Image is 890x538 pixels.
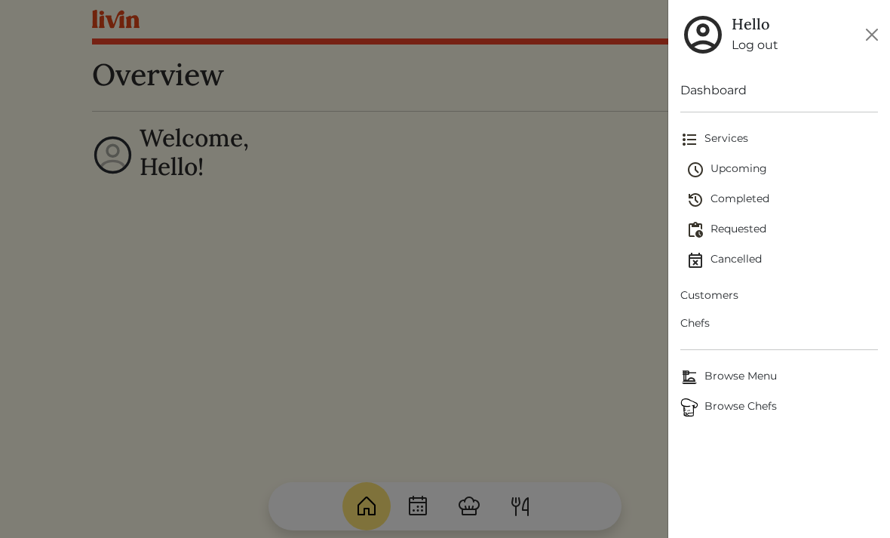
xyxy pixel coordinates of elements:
[680,398,878,417] span: Browse Chefs
[680,362,878,392] a: Browse MenuBrowse Menu
[686,191,704,209] img: history-2b446bceb7e0f53b931186bf4c1776ac458fe31ad3b688388ec82af02103cd45.svg
[680,398,698,417] img: Browse Chefs
[680,125,878,155] a: Services
[680,12,726,57] img: user_account-e6e16d2ec92f44fc35f99ef0dc9cddf60790bfa021a6ecb1c896eb5d2907b31c.svg
[732,36,778,54] a: Log out
[686,155,878,185] a: Upcoming
[680,315,878,331] span: Chefs
[686,185,878,215] a: Completed
[686,161,704,179] img: schedule-fa401ccd6b27cf58db24c3bb5584b27dcd8bd24ae666a918e1c6b4ae8c451a22.svg
[686,191,878,209] span: Completed
[686,251,878,269] span: Cancelled
[680,368,698,386] img: Browse Menu
[680,281,878,309] a: Customers
[680,309,878,337] a: Chefs
[680,131,878,149] span: Services
[686,245,878,275] a: Cancelled
[732,15,778,33] h5: Hello
[680,368,878,386] span: Browse Menu
[680,131,698,149] img: format_list_bulleted-ebc7f0161ee23162107b508e562e81cd567eeab2455044221954b09d19068e74.svg
[686,215,878,245] a: Requested
[686,221,704,239] img: pending_actions-fd19ce2ea80609cc4d7bbea353f93e2f363e46d0f816104e4e0650fdd7f915cf.svg
[680,392,878,423] a: ChefsBrowse Chefs
[686,251,704,269] img: event_cancelled-67e280bd0a9e072c26133efab016668ee6d7272ad66fa3c7eb58af48b074a3a4.svg
[680,287,878,303] span: Customers
[680,81,878,100] a: Dashboard
[686,161,878,179] span: Upcoming
[686,221,878,239] span: Requested
[860,23,884,47] button: Close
